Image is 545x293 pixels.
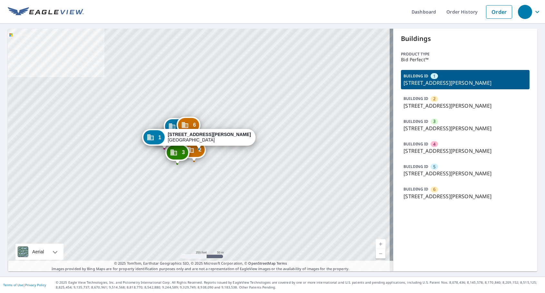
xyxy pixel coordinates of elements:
[142,129,255,149] div: Dropped pin, building 1, Commercial property, 4452 Maud Booth Way Knoxville, TN 37917
[433,96,435,102] span: 2
[199,147,201,152] span: 2
[404,79,527,87] p: [STREET_ADDRESS][PERSON_NAME]
[15,244,63,260] div: Aerial
[404,102,527,110] p: [STREET_ADDRESS][PERSON_NAME]
[404,170,527,177] p: [STREET_ADDRESS][PERSON_NAME]
[25,283,46,287] a: Privacy Policy
[114,261,287,266] span: © 2025 TomTom, Earthstar Geographics SIO, © 2025 Microsoft Corporation, ©
[404,141,428,147] p: BUILDING ID
[404,164,428,169] p: BUILDING ID
[433,164,435,170] span: 5
[404,73,428,79] p: BUILDING ID
[404,124,527,132] p: [STREET_ADDRESS][PERSON_NAME]
[401,57,530,62] p: Bid Perfect™
[164,118,188,138] div: Dropped pin, building 5, Commercial property, 4425 Maud Booth Way Knoxville, TN 37917
[433,186,435,192] span: 6
[404,96,428,101] p: BUILDING ID
[376,249,385,259] a: Current Level 17, Zoom Out
[56,280,542,290] p: © 2025 Eagle View Technologies, Inc. and Pictometry International Corp. All Rights Reserved. Repo...
[404,186,428,192] p: BUILDING ID
[8,7,84,17] img: EV Logo
[182,142,206,161] div: Dropped pin, building 2, Commercial property, 4424 Maud Booth Way Knoxville, TN 37917
[3,283,23,287] a: Terms of Use
[158,135,161,140] span: 1
[165,144,189,164] div: Dropped pin, building 3, Commercial property, 4404 Maud Booth Way Knoxville, TN 37917
[3,283,46,287] p: |
[177,117,200,137] div: Dropped pin, building 6, Commercial property, 4447 Maud Booth Way Knoxville, TN 37917
[168,132,251,137] strong: [STREET_ADDRESS][PERSON_NAME]
[8,261,393,271] p: Images provided by Bing Maps are for property identification purposes only and are not a represen...
[376,239,385,249] a: Current Level 17, Zoom In
[433,118,435,124] span: 3
[168,132,251,143] div: [GEOGRAPHIC_DATA]
[404,147,527,155] p: [STREET_ADDRESS][PERSON_NAME]
[486,5,512,19] a: Order
[404,119,428,124] p: BUILDING ID
[401,51,530,57] p: Product type
[193,122,196,127] span: 6
[248,261,275,266] a: OpenStreetMap
[404,192,527,200] p: [STREET_ADDRESS][PERSON_NAME]
[277,261,287,266] a: Terms
[401,34,530,44] p: Buildings
[182,150,185,155] span: 3
[30,244,46,260] div: Aerial
[433,73,435,79] span: 1
[433,141,435,147] span: 4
